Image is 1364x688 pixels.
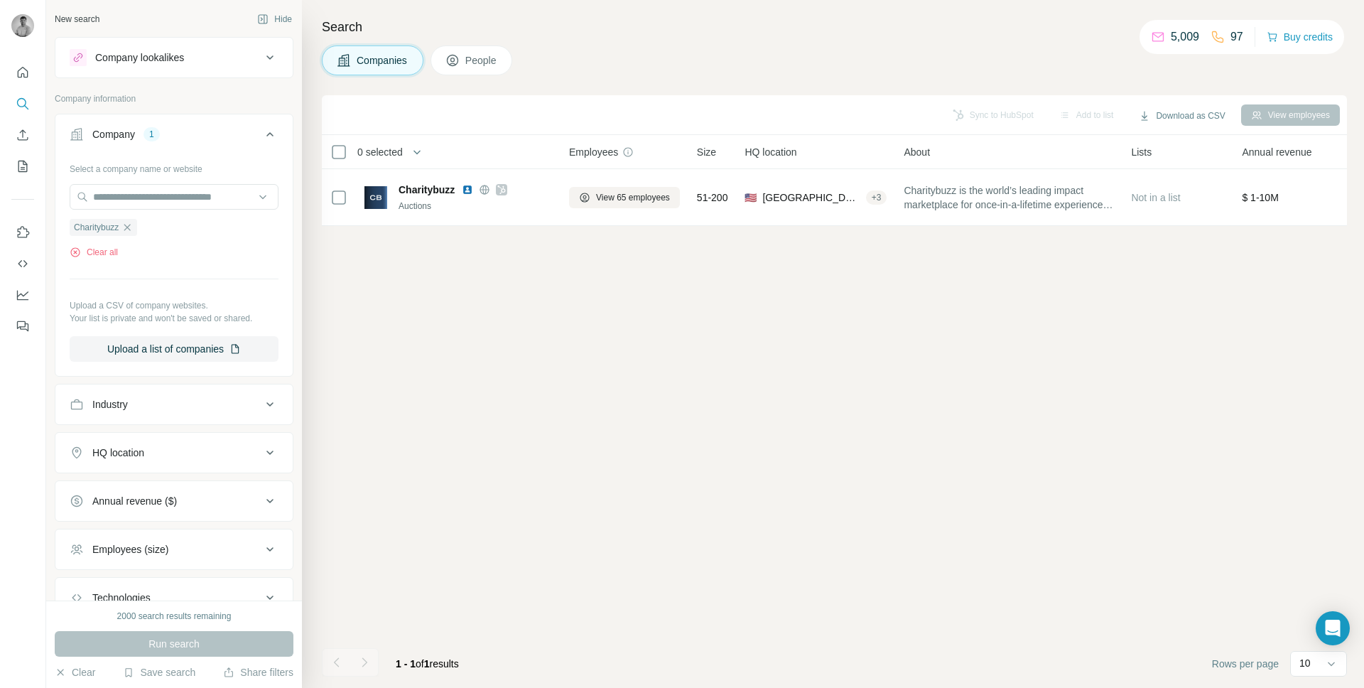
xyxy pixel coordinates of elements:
span: Size [697,145,716,159]
button: Enrich CSV [11,122,34,148]
button: Industry [55,387,293,421]
span: Charitybuzz is the world’s leading impact marketplace for once-in-a-lifetime experiences, exclusi... [904,183,1114,212]
button: Hide [247,9,302,30]
button: Download as CSV [1129,105,1235,127]
div: Open Intercom Messenger [1316,611,1350,645]
div: Auctions [399,200,552,213]
button: Quick start [11,60,34,85]
img: Avatar [11,14,34,37]
button: Use Surfe API [11,251,34,276]
button: Buy credits [1267,27,1333,47]
button: Share filters [223,665,293,679]
button: Dashboard [11,282,34,308]
div: HQ location [92,446,144,460]
div: 1 [144,128,160,141]
div: Industry [92,397,128,412]
button: Clear [55,665,95,679]
span: HQ location [745,145,796,159]
span: About [904,145,930,159]
button: Employees (size) [55,532,293,566]
span: Charitybuzz [74,221,119,234]
div: Annual revenue ($) [92,494,177,508]
p: Company information [55,92,293,105]
span: 0 selected [357,145,403,159]
span: Not in a list [1131,192,1180,203]
span: of [416,658,424,670]
button: Technologies [55,581,293,615]
button: Feedback [11,313,34,339]
span: 🇺🇸 [745,190,757,205]
div: + 3 [866,191,887,204]
span: 1 [424,658,430,670]
button: Save search [123,665,195,679]
div: Company [92,127,135,141]
button: Company lookalikes [55,41,293,75]
span: 51-200 [697,190,728,205]
button: My lists [11,154,34,179]
div: Employees (size) [92,542,168,557]
p: Your list is private and won't be saved or shared. [70,312,278,325]
span: People [465,53,498,68]
button: Company1 [55,117,293,157]
p: 10 [1299,656,1311,670]
span: Annual revenue [1242,145,1311,159]
span: Employees [569,145,618,159]
span: 1 - 1 [396,658,416,670]
div: Technologies [92,591,151,605]
span: $ 1-10M [1242,192,1278,203]
button: View 65 employees [569,187,680,208]
span: [GEOGRAPHIC_DATA], [US_STATE] [762,190,860,205]
button: HQ location [55,436,293,470]
button: Search [11,91,34,117]
button: Use Surfe on LinkedIn [11,220,34,245]
p: Upload a CSV of company websites. [70,299,278,312]
span: Charitybuzz [399,183,455,197]
h4: Search [322,17,1347,37]
div: New search [55,13,99,26]
span: results [396,658,459,670]
p: 5,009 [1171,28,1199,45]
div: 2000 search results remaining [117,610,232,623]
button: Clear all [70,246,118,259]
span: Companies [357,53,408,68]
button: Annual revenue ($) [55,484,293,518]
img: LinkedIn logo [462,184,473,195]
p: 97 [1230,28,1243,45]
div: Select a company name or website [70,157,278,176]
img: Logo of Charitybuzz [364,186,387,209]
div: Company lookalikes [95,50,184,65]
span: View 65 employees [596,191,670,204]
button: Upload a list of companies [70,336,278,362]
span: Rows per page [1212,657,1279,671]
span: Lists [1131,145,1152,159]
